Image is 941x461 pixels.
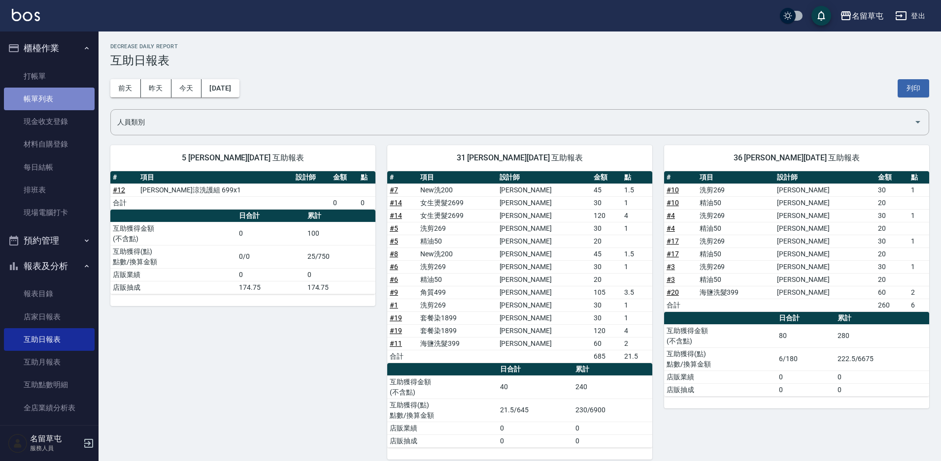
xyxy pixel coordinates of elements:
a: 現金收支登錄 [4,110,95,133]
td: 30 [875,209,908,222]
a: #5 [390,224,398,232]
td: 海鹽洗髮399 [418,337,497,350]
th: 點 [908,171,929,184]
td: [PERSON_NAME] [774,209,875,222]
td: [PERSON_NAME] [497,260,591,273]
td: 174.75 [305,281,375,294]
td: [PERSON_NAME] [497,222,591,235]
th: 點 [358,171,375,184]
td: 店販業績 [664,370,776,383]
th: 日合計 [498,363,572,376]
th: 設計師 [293,171,331,184]
table: a dense table [110,210,375,294]
td: 20 [875,273,908,286]
td: 30 [875,235,908,247]
td: 30 [591,260,622,273]
td: 海鹽洗髮399 [697,286,775,299]
td: 0/0 [236,245,304,268]
td: 25/750 [305,245,375,268]
td: [PERSON_NAME] [497,184,591,196]
td: 0 [236,268,304,281]
td: 222.5/6675 [835,347,929,370]
td: 套餐染1899 [418,311,497,324]
a: 每日結帳 [4,156,95,179]
td: [PERSON_NAME] [497,337,591,350]
td: 洗剪269 [418,299,497,311]
th: 設計師 [497,171,591,184]
td: 精油50 [418,273,497,286]
a: #9 [390,288,398,296]
td: 洗剪269 [418,260,497,273]
td: 60 [875,286,908,299]
td: 1 [622,311,652,324]
td: 230/6900 [573,399,652,422]
td: 1 [622,260,652,273]
a: #8 [390,250,398,258]
a: 帳單列表 [4,88,95,110]
a: 互助月報表 [4,351,95,373]
td: 女生燙髮2699 [418,209,497,222]
table: a dense table [110,171,375,210]
td: 100 [305,222,375,245]
td: 21.5/645 [498,399,572,422]
td: [PERSON_NAME] [497,235,591,247]
td: 0 [358,196,375,209]
th: # [387,171,418,184]
td: 0 [236,222,304,245]
td: 店販業績 [387,422,498,434]
td: 洗剪269 [697,184,775,196]
a: 互助點數明細 [4,373,95,396]
td: 套餐染1899 [418,324,497,337]
th: 累計 [573,363,652,376]
th: 金額 [331,171,358,184]
td: 30 [875,184,908,196]
td: 洗剪269 [697,235,775,247]
table: a dense table [664,312,929,397]
td: 1 [908,260,929,273]
th: 設計師 [774,171,875,184]
a: #3 [667,263,675,271]
td: 240 [573,375,652,399]
td: [PERSON_NAME] [497,286,591,299]
td: [PERSON_NAME] [774,273,875,286]
td: 洗剪269 [697,209,775,222]
td: 店販抽成 [387,434,498,447]
a: 營業統計分析表 [4,419,95,442]
td: 洗剪269 [697,260,775,273]
button: 登出 [891,7,929,25]
h2: Decrease Daily Report [110,43,929,50]
td: [PERSON_NAME] [497,299,591,311]
table: a dense table [664,171,929,312]
td: 4 [622,324,652,337]
td: 0 [835,383,929,396]
td: 120 [591,324,622,337]
a: #6 [390,263,398,271]
span: 36 [PERSON_NAME][DATE] 互助報表 [676,153,917,163]
td: [PERSON_NAME] [774,184,875,196]
button: 前天 [110,79,141,97]
td: 2 [622,337,652,350]
button: 列印 [898,79,929,97]
a: #10 [667,186,679,194]
td: 20 [875,247,908,260]
td: 店販抽成 [110,281,236,294]
td: 0 [776,370,835,383]
td: 21.5 [622,350,652,363]
td: 20 [875,196,908,209]
td: [PERSON_NAME] [497,311,591,324]
span: 31 [PERSON_NAME][DATE] 互助報表 [399,153,640,163]
a: 店家日報表 [4,306,95,328]
td: 0 [498,434,572,447]
td: [PERSON_NAME] [497,209,591,222]
a: #20 [667,288,679,296]
td: 角質499 [418,286,497,299]
td: 0 [305,268,375,281]
a: 現場電腦打卡 [4,201,95,224]
button: Open [910,114,926,130]
td: 店販抽成 [664,383,776,396]
td: 洗剪269 [418,222,497,235]
table: a dense table [387,363,652,448]
button: save [811,6,831,26]
td: 精油50 [697,196,775,209]
a: #6 [390,276,398,283]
